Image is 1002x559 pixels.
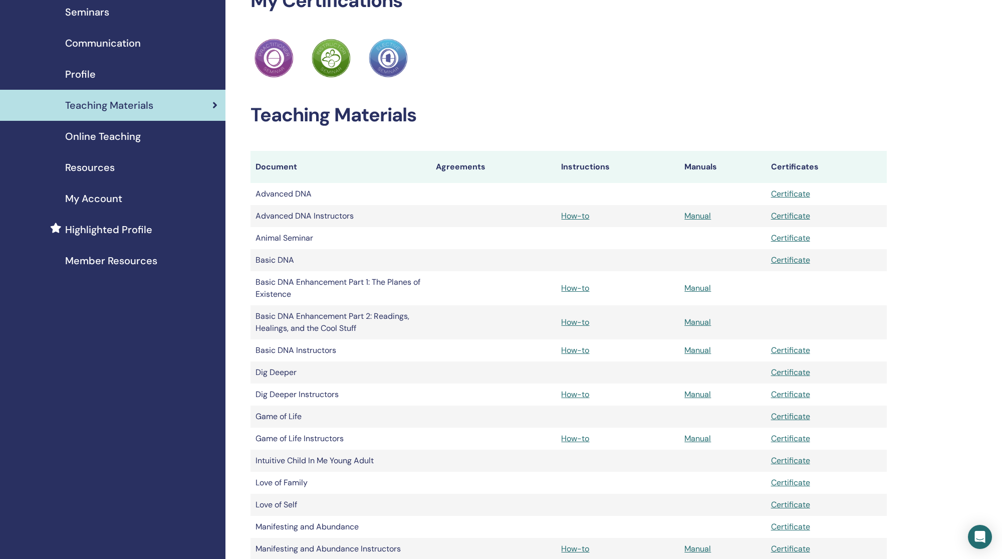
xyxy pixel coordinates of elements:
[556,151,679,183] th: Instructions
[250,271,431,305] td: Basic DNA Enhancement Part 1: The Planes of Existence
[250,516,431,538] td: Manifesting and Abundance
[250,339,431,361] td: Basic DNA Instructors
[561,543,589,554] a: How-to
[771,233,810,243] a: Certificate
[65,160,115,175] span: Resources
[65,67,96,82] span: Profile
[250,472,431,494] td: Love of Family
[771,455,810,466] a: Certificate
[771,255,810,265] a: Certificate
[561,317,589,327] a: How-to
[255,39,294,78] img: Practitioner
[65,5,109,20] span: Seminars
[684,283,711,293] a: Manual
[684,211,711,221] a: Manual
[250,428,431,450] td: Game of Life Instructors
[250,227,431,249] td: Animal Seminar
[561,283,589,293] a: How-to
[684,345,711,355] a: Manual
[65,253,157,268] span: Member Resources
[771,433,810,444] a: Certificate
[250,104,887,127] h2: Teaching Materials
[561,389,589,400] a: How-to
[684,389,711,400] a: Manual
[250,205,431,227] td: Advanced DNA Instructors
[250,406,431,428] td: Game of Life
[771,345,810,355] a: Certificate
[968,525,992,549] div: Open Intercom Messenger
[771,189,810,199] a: Certificate
[684,543,711,554] a: Manual
[561,433,589,444] a: How-to
[250,249,431,271] td: Basic DNA
[369,39,408,78] img: Practitioner
[65,36,141,51] span: Communication
[250,494,431,516] td: Love of Self
[771,389,810,400] a: Certificate
[250,151,431,183] th: Document
[684,317,711,327] a: Manual
[771,211,810,221] a: Certificate
[679,151,766,183] th: Manuals
[250,305,431,339] td: Basic DNA Enhancement Part 2: Readings, Healings, and the Cool Stuff
[250,450,431,472] td: Intuitive Child In Me Young Adult
[250,183,431,205] td: Advanced DNA
[65,191,122,206] span: My Account
[312,39,351,78] img: Practitioner
[771,543,810,554] a: Certificate
[250,361,431,384] td: Dig Deeper
[684,433,711,444] a: Manual
[771,367,810,378] a: Certificate
[771,477,810,488] a: Certificate
[771,411,810,422] a: Certificate
[771,521,810,532] a: Certificate
[65,98,153,113] span: Teaching Materials
[431,151,556,183] th: Agreements
[65,129,141,144] span: Online Teaching
[766,151,887,183] th: Certificates
[561,345,589,355] a: How-to
[250,384,431,406] td: Dig Deeper Instructors
[65,222,152,237] span: Highlighted Profile
[771,499,810,510] a: Certificate
[561,211,589,221] a: How-to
